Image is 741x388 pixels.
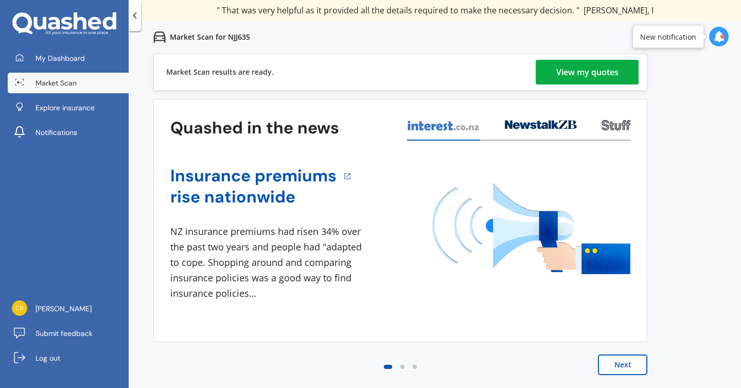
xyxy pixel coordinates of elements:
[8,348,129,368] a: Log out
[36,303,92,314] span: [PERSON_NAME]
[153,31,166,43] img: car.f15378c7a67c060ca3f3.svg
[36,53,85,63] span: My Dashboard
[36,127,77,138] span: Notifications
[556,60,619,85] div: View my quotes
[170,32,250,42] p: Market Scan for NJJ635
[12,300,27,316] img: 0b4a1f31f2574417244cf9154f0d297c
[36,353,60,363] span: Log out
[8,323,129,344] a: Submit feedback
[8,298,129,319] a: [PERSON_NAME]
[598,355,647,375] button: Next
[166,54,274,90] div: Market Scan results are ready.
[36,78,77,88] span: Market Scan
[8,73,129,93] a: Market Scan
[170,224,366,301] div: NZ insurance premiums had risen 34% over the past two years and people had "adapted to cope. Shop...
[36,103,95,113] span: Explore insurance
[170,117,339,139] h3: Quashed in the news
[8,122,129,143] a: Notifications
[8,48,129,69] a: My Dashboard
[8,97,129,118] a: Explore insurance
[170,187,337,208] a: rise nationwide
[36,328,93,339] span: Submit feedback
[432,183,630,274] img: media image
[536,60,639,85] a: View my quotes
[640,31,696,42] div: New notification
[170,165,337,187] a: Insurance premiums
